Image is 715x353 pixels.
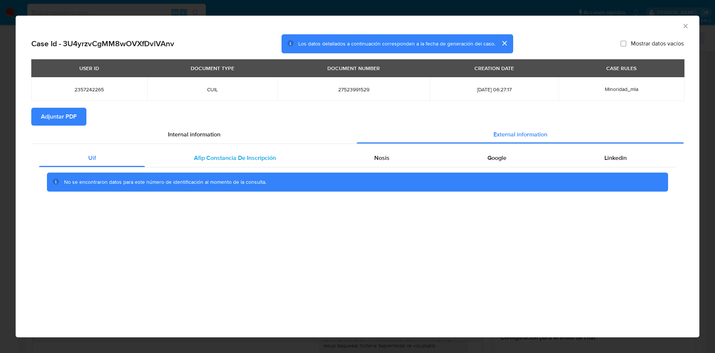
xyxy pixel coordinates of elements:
span: 27523991529 [286,86,421,93]
span: Afip Constancia De Inscripción [194,154,276,162]
span: 2357242265 [40,86,138,93]
span: Internal information [168,130,220,139]
span: Nosis [374,154,390,162]
div: closure-recommendation-modal [16,16,699,337]
span: Los datos detallados a continuación corresponden a la fecha de generación del caso. [298,40,495,47]
div: Detailed info [31,126,684,144]
div: USER ID [75,62,104,75]
span: CUIL [156,86,268,93]
span: [DATE] 06:27:17 [439,86,549,93]
span: Adjuntar PDF [41,108,77,125]
button: Cerrar ventana [682,22,689,29]
span: Linkedin [604,154,627,162]
div: Detailed external info [39,149,676,167]
span: No se encontraron datos para este número de identificación al momento de la consulta. [64,178,266,186]
div: DOCUMENT NUMBER [323,62,384,75]
button: Adjuntar PDF [31,108,86,126]
div: CREATION DATE [470,62,518,75]
div: DOCUMENT TYPE [186,62,239,75]
span: External information [493,130,547,139]
button: cerrar [495,34,513,52]
input: Mostrar datos vacíos [620,41,626,47]
span: Mostrar datos vacíos [631,40,684,47]
span: Google [487,154,506,162]
h2: Case Id - 3U4yrzvCgMM8wOVXfDvlVAnv [31,39,174,48]
span: Minoridad_mla [605,85,638,93]
div: CASE RULES [602,62,641,75]
span: Uif [88,154,96,162]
